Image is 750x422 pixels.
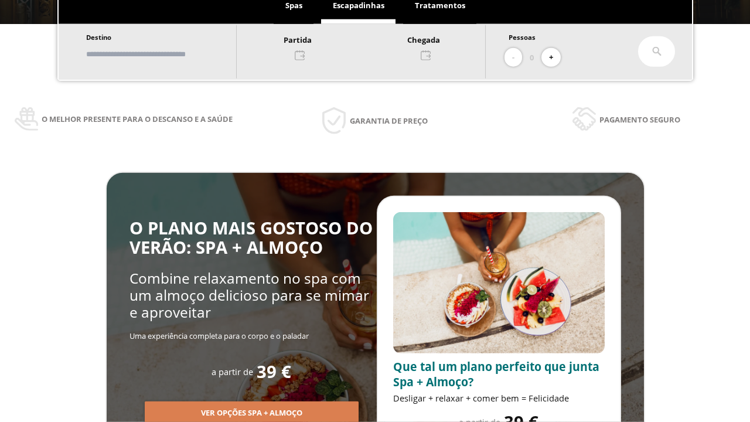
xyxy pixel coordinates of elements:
[530,51,534,64] span: 0
[393,212,605,353] img: promo-sprunch.ElVl7oUD.webp
[145,407,359,418] a: Ver opções Spa + Almoço
[504,48,522,67] button: -
[212,366,253,377] span: a partir de
[86,33,111,42] span: Destino
[129,216,373,259] span: O PLANO MAIS GOSTOSO DO VERÃO: SPA + ALMOÇO
[599,113,680,126] span: Pagamento seguro
[129,331,309,341] span: Uma experiência completa para o corpo e o paladar
[201,407,302,419] span: Ver opções Spa + Almoço
[42,113,233,125] span: O melhor presente para o descanso e a saúde
[509,33,536,42] span: Pessoas
[257,362,291,382] span: 39 €
[350,114,428,127] span: Garantia de preço
[541,48,561,67] button: +
[393,359,599,390] span: Que tal um plano perfeito que junta Spa + Almoço?
[393,392,569,404] span: Desligar + relaxar + comer bem = Felicidade
[129,268,369,322] span: Combine relaxamento no spa com um almoço delicioso para se mimar e aproveitar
